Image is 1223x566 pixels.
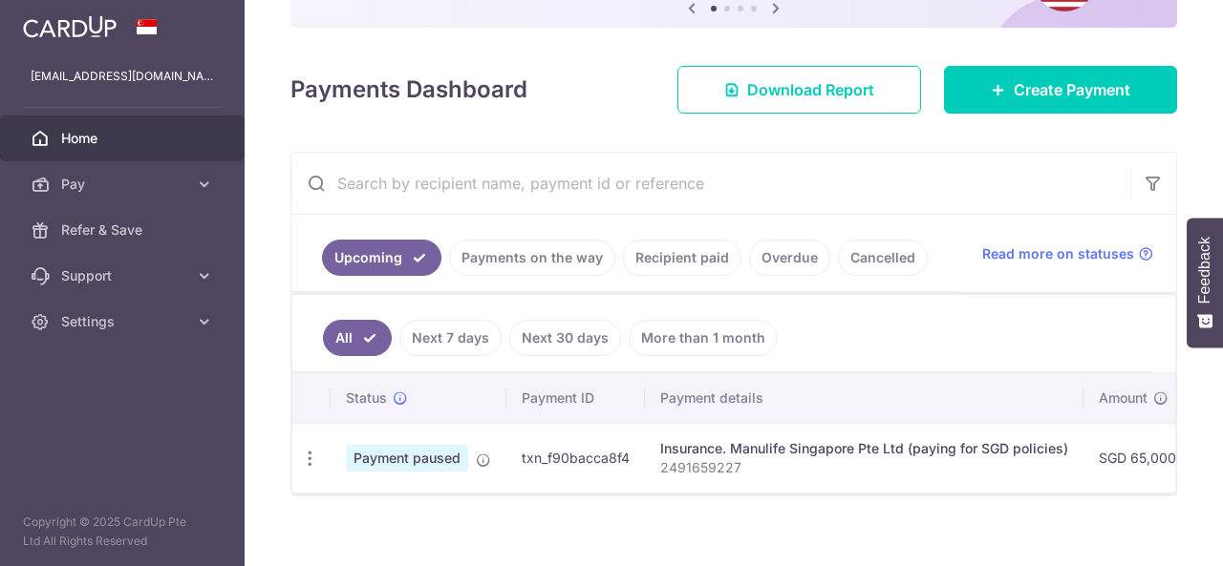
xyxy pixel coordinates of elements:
a: Create Payment [944,66,1177,114]
span: Status [346,388,387,408]
td: SGD 65,000.00 [1084,423,1212,493]
h4: Payments Dashboard [290,73,527,107]
a: All [323,320,392,356]
span: Settings [61,312,187,331]
span: Pay [61,175,187,194]
span: Read more on statuses [982,244,1134,263]
span: Create Payment [1014,78,1130,101]
p: 2491659227 [660,458,1068,477]
th: Payment ID [506,373,645,423]
a: Payments on the way [449,240,615,276]
a: Recipient paid [623,240,741,276]
span: Amount [1099,388,1148,408]
a: Download Report [677,66,921,114]
a: Read more on statuses [982,244,1153,263]
span: Help [43,13,82,31]
a: Upcoming [322,240,441,276]
th: Payment details [645,373,1084,423]
button: Feedback - Show survey [1187,218,1223,347]
a: Overdue [749,240,830,276]
a: Next 7 days [399,320,502,356]
img: CardUp [23,15,117,38]
span: Home [61,129,187,148]
span: Feedback [1196,237,1213,304]
a: Cancelled [838,240,928,276]
a: Next 30 days [509,320,621,356]
span: Refer & Save [61,220,187,240]
div: Insurance. Manulife Singapore Pte Ltd (paying for SGD policies) [660,439,1068,458]
td: txn_f90bacca8f4 [506,423,645,493]
span: Support [61,266,187,285]
a: More than 1 month [629,320,778,356]
input: Search by recipient name, payment id or reference [291,153,1130,214]
p: [EMAIL_ADDRESS][DOMAIN_NAME] [31,67,214,86]
span: Download Report [747,78,874,101]
span: Payment paused [346,445,468,472]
